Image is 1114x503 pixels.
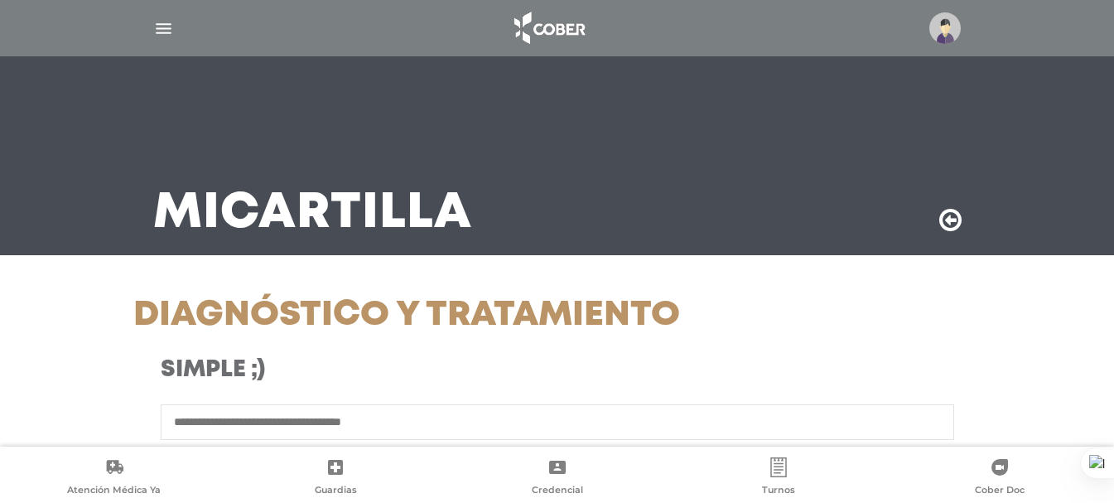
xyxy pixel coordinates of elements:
img: Cober_menu-lines-white.svg [153,18,174,39]
a: Turnos [668,457,889,500]
h3: Simple ;) [161,356,663,385]
a: Guardias [224,457,446,500]
span: Atención Médica Ya [67,484,161,499]
span: Cober Doc [975,484,1025,499]
a: Cober Doc [890,457,1111,500]
h3: Mi Cartilla [153,192,472,235]
span: Credencial [532,484,583,499]
h1: Diagnóstico y Tratamiento [133,295,691,336]
img: logo_cober_home-white.png [505,8,592,48]
span: Turnos [762,484,795,499]
a: Atención Médica Ya [3,457,224,500]
a: Credencial [446,457,668,500]
span: Guardias [315,484,357,499]
img: profile-placeholder.svg [929,12,961,44]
